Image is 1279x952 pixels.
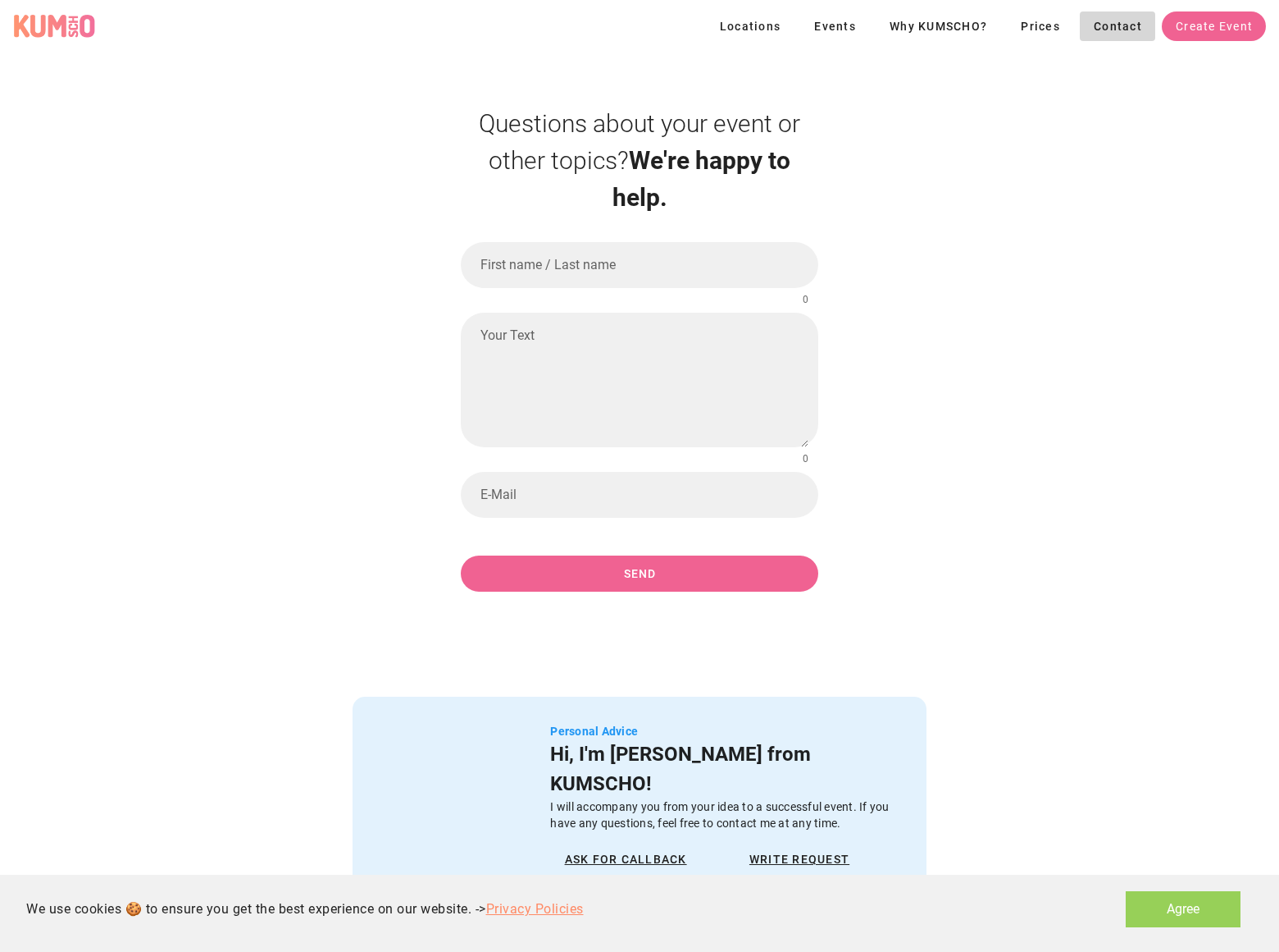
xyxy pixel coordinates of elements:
[1175,20,1253,33] span: Create Event
[803,454,808,465] div: 0
[1162,11,1266,41] a: Create Event
[735,844,863,874] a: write request
[803,295,808,306] div: 0
[563,853,686,866] span: ask for callback
[550,799,900,831] p: I will accompany you from your idea to a successful event. If you have any questions, feel free t...
[477,567,803,580] span: Send
[813,20,856,33] span: Events
[876,11,1000,41] a: Why KUMSCHO?
[1093,20,1142,33] span: Contact
[706,17,801,33] a: Locations
[479,109,800,175] span: Questions about your event or other topics?
[800,11,869,41] a: Events
[1080,11,1155,41] a: Contact
[1126,891,1240,927] button: Agree
[550,739,900,799] h2: Hi, I'm [PERSON_NAME] from KUMSCHO!
[550,723,900,739] p: Personal Advice
[26,899,584,919] div: We use cookies 🍪 to ensure you get the best experience on our website. ->
[1007,11,1073,41] a: Prices
[706,11,794,41] button: Locations
[461,105,818,216] h2: We're happy to help.
[13,14,102,39] a: KUMSCHO Logo
[889,20,987,33] span: Why KUMSCHO?
[13,14,95,39] div: KUMSCHO Logo
[719,20,781,33] span: Locations
[486,901,584,917] a: Privacy Policies
[461,556,818,592] button: Send
[1020,20,1060,33] span: Prices
[749,853,850,866] span: write request
[550,844,699,874] button: ask for callback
